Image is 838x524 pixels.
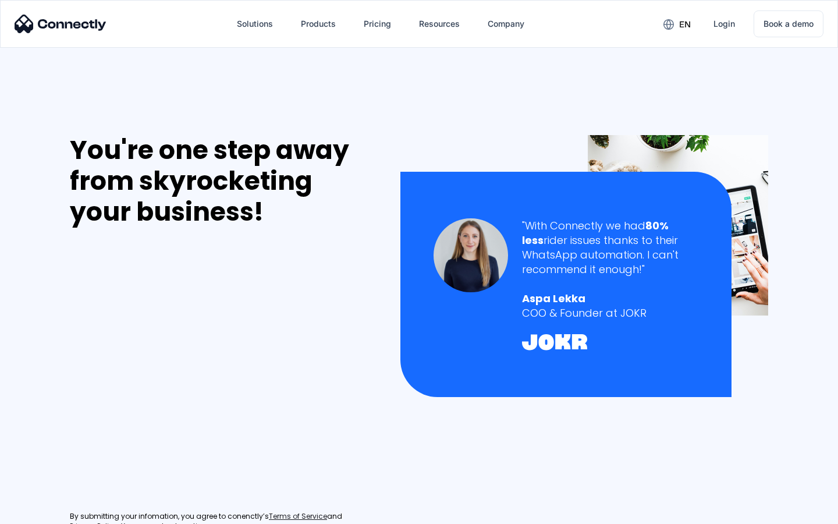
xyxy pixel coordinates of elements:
[754,10,823,37] a: Book a demo
[488,16,524,32] div: Company
[478,10,534,38] div: Company
[70,241,244,498] iframe: Form 0
[522,218,669,247] strong: 80% less
[292,10,345,38] div: Products
[228,10,282,38] div: Solutions
[301,16,336,32] div: Products
[522,291,585,306] strong: Aspa Lekka
[12,504,70,520] aside: Language selected: English
[364,16,391,32] div: Pricing
[419,16,460,32] div: Resources
[522,218,698,277] div: "With Connectly we had rider issues thanks to their WhatsApp automation. I can't recommend it eno...
[23,504,70,520] ul: Language list
[269,512,327,522] a: Terms of Service
[522,306,698,320] div: COO & Founder at JOKR
[654,15,699,33] div: en
[15,15,106,33] img: Connectly Logo
[713,16,735,32] div: Login
[70,135,376,227] div: You're one step away from skyrocketing your business!
[679,16,691,33] div: en
[354,10,400,38] a: Pricing
[237,16,273,32] div: Solutions
[704,10,744,38] a: Login
[410,10,469,38] div: Resources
